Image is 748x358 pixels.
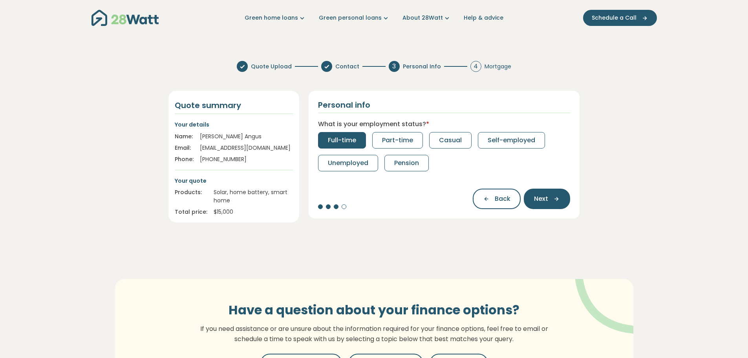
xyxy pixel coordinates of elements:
[200,155,293,163] div: [PHONE_NUMBER]
[583,10,657,26] button: Schedule a Call
[389,61,400,72] div: 3
[175,100,293,110] h4: Quote summary
[175,155,194,163] div: Phone:
[91,10,159,26] img: 28Watt
[200,144,293,152] div: [EMAIL_ADDRESS][DOMAIN_NAME]
[175,132,194,141] div: Name:
[175,144,194,152] div: Email:
[91,8,657,28] nav: Main navigation
[384,155,429,171] button: Pension
[534,194,548,204] span: Next
[394,158,419,168] span: Pension
[251,62,292,71] span: Quote Upload
[478,132,545,149] button: Self-employed
[403,62,441,71] span: Personal Info
[318,155,378,171] button: Unemployed
[495,194,510,204] span: Back
[592,14,636,22] span: Schedule a Call
[196,303,553,318] h3: Have a question about your finance options?
[175,176,293,185] p: Your quote
[318,100,370,110] h2: Personal info
[175,188,207,205] div: Products:
[175,208,207,216] div: Total price:
[382,136,413,145] span: Part-time
[196,324,553,344] p: If you need assistance or are unsure about the information required for your finance options, fee...
[372,132,423,149] button: Part-time
[473,189,521,209] button: Back
[318,132,366,149] button: Full-time
[175,120,293,129] p: Your details
[328,136,356,145] span: Full-time
[488,136,535,145] span: Self-employed
[328,158,368,168] span: Unemployed
[554,257,657,334] img: vector
[402,14,451,22] a: About 28Watt
[524,189,570,209] button: Next
[335,62,359,71] span: Contact
[485,62,511,71] span: Mortgage
[214,188,293,205] div: Solar, home battery, smart home
[214,208,293,216] div: $ 15,000
[429,132,472,149] button: Casual
[464,14,503,22] a: Help & advice
[319,14,390,22] a: Green personal loans
[200,132,293,141] div: [PERSON_NAME] Angus
[439,136,462,145] span: Casual
[318,119,429,129] label: What is your employment status?
[470,61,481,72] div: 4
[245,14,306,22] a: Green home loans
